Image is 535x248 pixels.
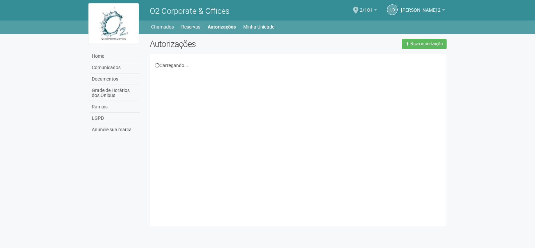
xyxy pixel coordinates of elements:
[243,22,274,32] a: Minha Unidade
[208,22,236,32] a: Autorizações
[387,4,398,15] a: Ld
[90,101,140,113] a: Ramais
[150,39,293,49] h2: Autorizações
[402,39,447,49] a: Nova autorização
[181,22,200,32] a: Reservas
[410,42,443,46] span: Nova autorização
[151,22,174,32] a: Chamados
[150,6,229,16] span: O2 Corporate & Offices
[90,51,140,62] a: Home
[401,8,445,14] a: [PERSON_NAME] 2
[90,62,140,73] a: Comunicados
[90,113,140,124] a: LGPD
[360,8,377,14] a: 2/101
[90,73,140,85] a: Documentos
[90,85,140,101] a: Grade de Horários dos Ônibus
[90,124,140,135] a: Anuncie sua marca
[88,3,139,44] img: logo.jpg
[155,62,442,68] div: Carregando...
[360,1,373,13] span: 2/101
[401,1,441,13] span: Luana de Souza 2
